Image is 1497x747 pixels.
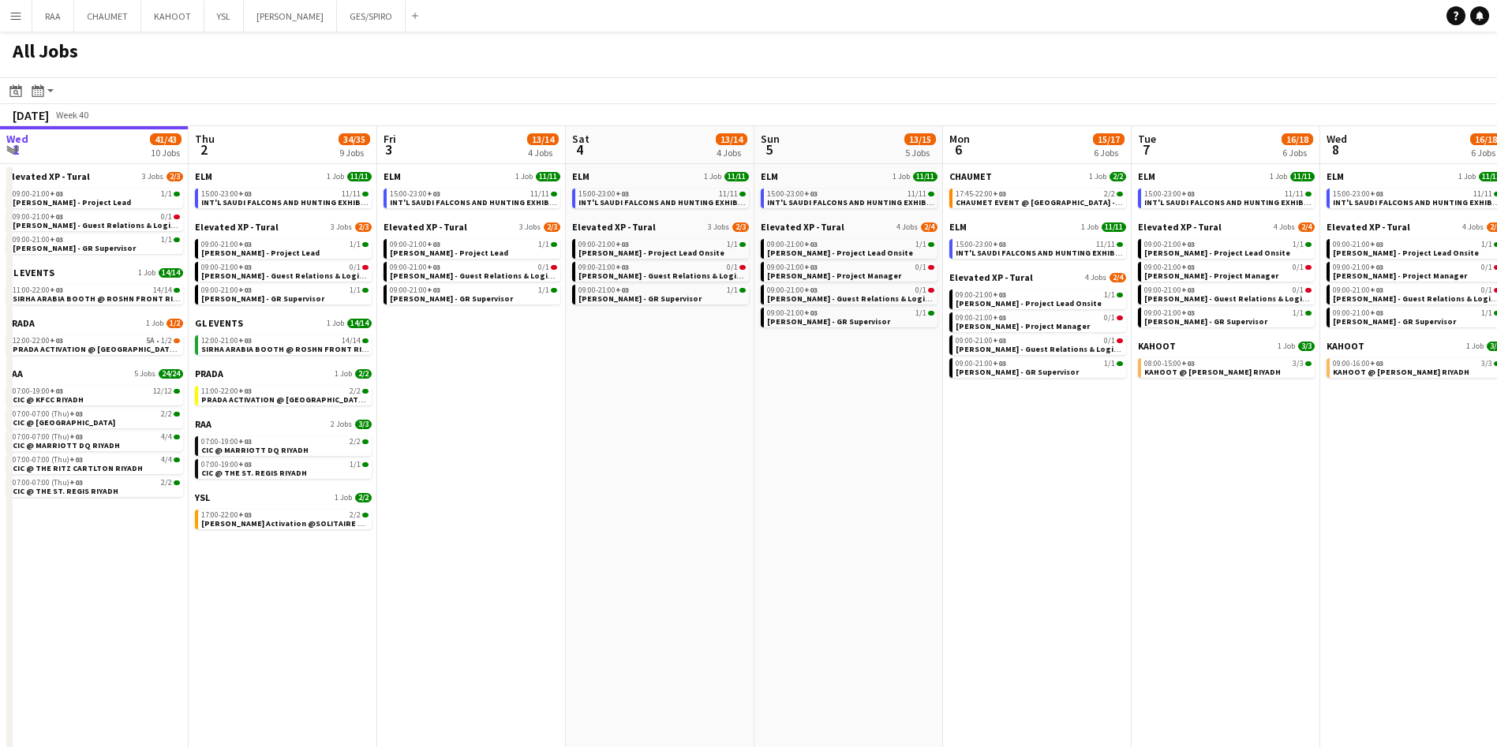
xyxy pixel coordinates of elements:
span: 0/1 [1481,263,1492,271]
div: CHAUMET1 Job2/217:45-22:00+032/2CHAUMET EVENT @ [GEOGRAPHIC_DATA] - [GEOGRAPHIC_DATA] [949,170,1126,221]
span: 1/2 [161,337,172,345]
span: INT'L SAUDI FALCONS AND HUNTING EXHIBITION '25 @ MALHAM - RIYADH [956,248,1326,258]
span: +03 [1181,262,1195,272]
span: 0/1 [915,286,926,294]
span: 1 Job [146,319,163,328]
span: 09:00-21:00 [1144,241,1195,248]
a: ELM1 Job11/11 [195,170,372,182]
a: 09:00-21:00+031/1[PERSON_NAME] - Project Lead [390,239,557,257]
a: 15:00-23:00+0311/11INT'L SAUDI FALCONS AND HUNTING EXHIBITION '25 @ [GEOGRAPHIC_DATA] - [GEOGRAPH... [201,189,369,207]
a: 09:00-21:00+030/1[PERSON_NAME] - Guest Relations & Logistics Manager [578,262,746,280]
span: Mahmoud Kerzani - Project Manager [767,271,901,281]
a: 12:00-21:00+0314/14SIRHA ARABIA BOOTH @ ROSHN FRONT RIYADH [201,335,369,353]
a: ELM1 Job11/11 [1138,170,1315,182]
div: GL EVENTS1 Job14/1412:00-21:00+0314/14SIRHA ARABIA BOOTH @ ROSHN FRONT RIYADH [195,317,372,368]
span: +03 [238,335,252,345]
span: 1/1 [1104,291,1115,299]
span: GL EVENTS [6,267,54,278]
span: 3 Jobs [708,222,729,232]
div: ELM1 Job11/1115:00-23:00+0311/11INT'L SAUDI FALCONS AND HUNTING EXHIBITION '25 @ [GEOGRAPHIC_DATA... [761,170,937,221]
a: 15:00-23:00+0311/11INT'L SAUDI FALCONS AND HUNTING EXHIBITION '25 @ [GEOGRAPHIC_DATA] - [GEOGRAPH... [956,239,1123,257]
span: +03 [804,285,818,295]
span: INT'L SAUDI FALCONS AND HUNTING EXHIBITION '25 @ MALHAM - RIYADH [767,197,1137,207]
a: 09:00-21:00+031/1[PERSON_NAME] - Project Lead Onsite [767,239,934,257]
a: GL EVENTS1 Job14/14 [195,317,372,329]
span: 1 Job [1089,172,1106,181]
span: 14/14 [347,319,372,328]
span: 1 Job [1278,342,1295,351]
div: Elevated XP - Tural4 Jobs2/409:00-21:00+031/1[PERSON_NAME] - Project Lead Onsite09:00-21:00+030/1... [761,221,937,331]
span: 5A [146,337,155,345]
span: 1/1 [538,241,549,248]
div: Elevated XP - Tural3 Jobs2/309:00-21:00+031/1[PERSON_NAME] - Project Lead Onsite09:00-21:00+030/1... [572,221,749,308]
a: Elevated XP - Tural4 Jobs2/4 [761,221,937,233]
div: ELM1 Job11/1115:00-23:00+0311/11INT'L SAUDI FALCONS AND HUNTING EXHIBITION '25 @ [GEOGRAPHIC_DATA... [572,170,749,221]
span: 12:00-21:00 [201,337,252,345]
span: +03 [1181,285,1195,295]
span: 2/3 [355,222,372,232]
span: 1/1 [727,241,738,248]
a: 09:00-21:00+031/1[PERSON_NAME] - Project Lead Onsite [956,289,1123,308]
span: CHAUMET EVENT @ SOLITAIRE MALL - RIYADH [956,197,1196,207]
a: Elevated XP - Tural3 Jobs2/3 [195,221,372,233]
a: ELM1 Job11/11 [572,170,749,182]
span: Aysel Ahmadova - Project Lead Onsite [956,298,1102,308]
span: +03 [993,239,1006,249]
a: 11:00-22:00+0314/14SIRHA ARABIA BOOTH @ ROSHN FRONT RIYADH [13,285,180,303]
button: GES/SPIRO [337,1,406,32]
a: 09:00-21:00+030/1[PERSON_NAME] - Project Manager [956,312,1123,331]
span: 11/11 [530,190,549,198]
span: +03 [427,239,440,249]
a: 09:00-21:00+030/1[PERSON_NAME] - Project Manager [767,262,934,280]
span: 2/4 [921,222,937,232]
span: Sevda Aliyeva - Guest Relations & Logistics Manager [767,293,979,304]
span: +03 [1370,189,1383,199]
a: 09:00-21:00+030/1[PERSON_NAME] - Guest Relations & Logistics Manager [767,285,934,303]
a: GL EVENTS1 Job14/14 [6,267,183,278]
a: 15:00-23:00+0311/11INT'L SAUDI FALCONS AND HUNTING EXHIBITION '25 @ [GEOGRAPHIC_DATA] - [GEOGRAPH... [390,189,557,207]
div: Elevated XP - Tural4 Jobs2/409:00-21:00+031/1[PERSON_NAME] - Project Lead Onsite09:00-21:00+030/1... [949,271,1126,381]
a: KAHOOT1 Job3/3 [1138,340,1315,352]
span: Aysel Ahmadova - Project Lead Onsite [767,248,913,258]
a: Elevated XP - Tural4 Jobs2/4 [1138,221,1315,233]
span: +03 [616,285,629,295]
span: 11:00-22:00 [13,286,63,294]
span: 11/11 [908,190,926,198]
span: 09:00-21:00 [1144,286,1195,294]
span: +03 [427,262,440,272]
span: 0/1 [1293,286,1304,294]
a: 09:00-21:00+030/1[PERSON_NAME] - Guest Relations & Logistics Manager [201,262,369,280]
span: 09:00-21:00 [1144,263,1195,271]
span: 1/1 [350,286,361,294]
a: ELM1 Job11/11 [761,170,937,182]
span: 09:00-21:00 [1333,241,1383,248]
span: 1 Job [1270,172,1287,181]
a: 12:00-22:00+035A•1/2PRADA ACTIVATION @ [GEOGRAPHIC_DATA] - [GEOGRAPHIC_DATA] [13,335,180,353]
span: +03 [50,211,63,222]
span: ELM [384,170,401,182]
a: 15:00-23:00+0311/11INT'L SAUDI FALCONS AND HUNTING EXHIBITION '25 @ [GEOGRAPHIC_DATA] - [GEOGRAPH... [767,189,934,207]
span: Youssef Khiari - GR Supervisor [578,293,702,304]
span: 1/1 [161,236,172,244]
span: +03 [616,262,629,272]
span: INT'L SAUDI FALCONS AND HUNTING EXHIBITION '25 @ MALHAM - RIYADH [201,197,571,207]
a: Elevated XP - Tural3 Jobs2/3 [6,170,183,182]
span: Elevated XP - Tural [1327,221,1410,233]
div: ELM1 Job11/1115:00-23:00+0311/11INT'L SAUDI FALCONS AND HUNTING EXHIBITION '25 @ [GEOGRAPHIC_DATA... [1138,170,1315,221]
a: 09:00-21:00+031/1[PERSON_NAME] - GR Supervisor [1144,308,1312,326]
span: Aysel Ahmadova - Project Lead [13,197,131,207]
span: SIRHA ARABIA BOOTH @ ROSHN FRONT RIYADH [13,293,193,304]
span: +03 [1370,239,1383,249]
span: 09:00-21:00 [201,263,252,271]
span: Elevated XP - Tural [572,221,656,233]
span: +03 [50,285,63,295]
span: +03 [804,308,818,318]
button: KAHOOT [141,1,204,32]
span: 1/1 [727,286,738,294]
span: 09:00-21:00 [767,263,818,271]
span: 2/4 [1298,222,1315,232]
span: 14/14 [342,337,361,345]
span: +03 [993,312,1006,323]
span: Sevda Aliyeva - Guest Relations & Logistics Manager [1144,293,1356,304]
span: 1 Job [327,172,344,181]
